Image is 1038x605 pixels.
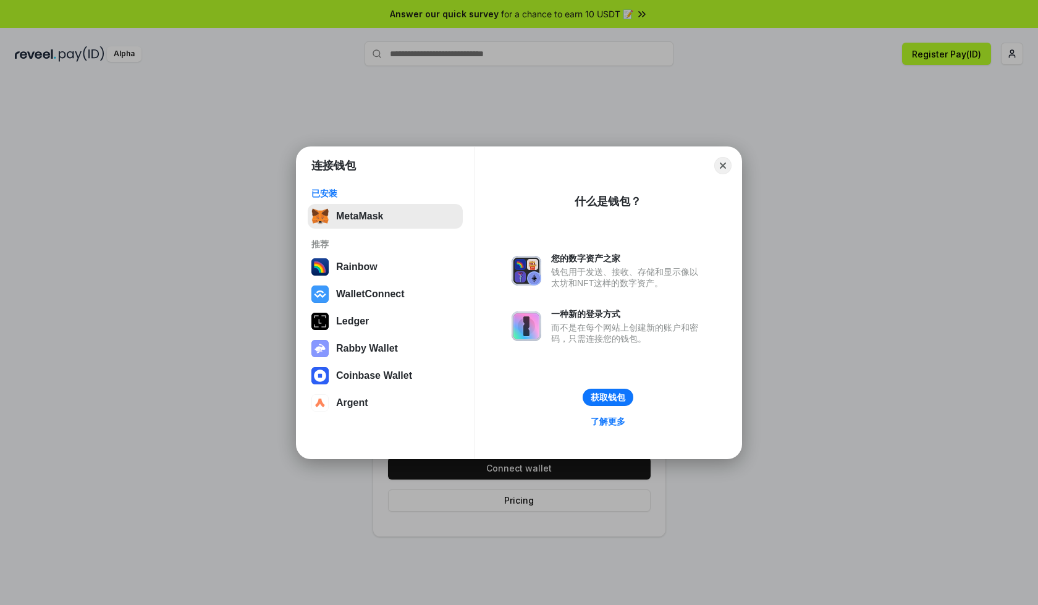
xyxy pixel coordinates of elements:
[336,397,368,408] div: Argent
[308,309,463,334] button: Ledger
[336,370,412,381] div: Coinbase Wallet
[551,322,704,344] div: 而不是在每个网站上创建新的账户和密码，只需连接您的钱包。
[551,253,704,264] div: 您的数字资产之家
[583,413,633,429] a: 了解更多
[336,289,405,300] div: WalletConnect
[551,266,704,289] div: 钱包用于发送、接收、存储和显示像以太坊和NFT这样的数字资产。
[311,239,459,250] div: 推荐
[308,282,463,307] button: WalletConnect
[311,313,329,330] img: svg+xml,%3Csvg%20xmlns%3D%22http%3A%2F%2Fwww.w3.org%2F2000%2Fsvg%22%20width%3D%2228%22%20height%3...
[336,316,369,327] div: Ledger
[311,286,329,303] img: svg+xml,%3Csvg%20width%3D%2228%22%20height%3D%2228%22%20viewBox%3D%220%200%2028%2028%22%20fill%3D...
[583,389,633,406] button: 获取钱包
[591,416,625,427] div: 了解更多
[308,363,463,388] button: Coinbase Wallet
[308,391,463,415] button: Argent
[336,261,378,273] div: Rainbow
[512,256,541,286] img: svg+xml,%3Csvg%20xmlns%3D%22http%3A%2F%2Fwww.w3.org%2F2000%2Fsvg%22%20fill%3D%22none%22%20viewBox...
[311,394,329,412] img: svg+xml,%3Csvg%20width%3D%2228%22%20height%3D%2228%22%20viewBox%3D%220%200%2028%2028%22%20fill%3D...
[311,367,329,384] img: svg+xml,%3Csvg%20width%3D%2228%22%20height%3D%2228%22%20viewBox%3D%220%200%2028%2028%22%20fill%3D...
[311,158,356,173] h1: 连接钱包
[714,157,732,174] button: Close
[591,392,625,403] div: 获取钱包
[311,340,329,357] img: svg+xml,%3Csvg%20xmlns%3D%22http%3A%2F%2Fwww.w3.org%2F2000%2Fsvg%22%20fill%3D%22none%22%20viewBox...
[336,343,398,354] div: Rabby Wallet
[308,336,463,361] button: Rabby Wallet
[308,204,463,229] button: MetaMask
[311,258,329,276] img: svg+xml,%3Csvg%20width%3D%22120%22%20height%3D%22120%22%20viewBox%3D%220%200%20120%20120%22%20fil...
[308,255,463,279] button: Rainbow
[311,208,329,225] img: svg+xml,%3Csvg%20fill%3D%22none%22%20height%3D%2233%22%20viewBox%3D%220%200%2035%2033%22%20width%...
[575,194,641,209] div: 什么是钱包？
[336,211,383,222] div: MetaMask
[551,308,704,319] div: 一种新的登录方式
[311,188,459,199] div: 已安装
[512,311,541,341] img: svg+xml,%3Csvg%20xmlns%3D%22http%3A%2F%2Fwww.w3.org%2F2000%2Fsvg%22%20fill%3D%22none%22%20viewBox...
